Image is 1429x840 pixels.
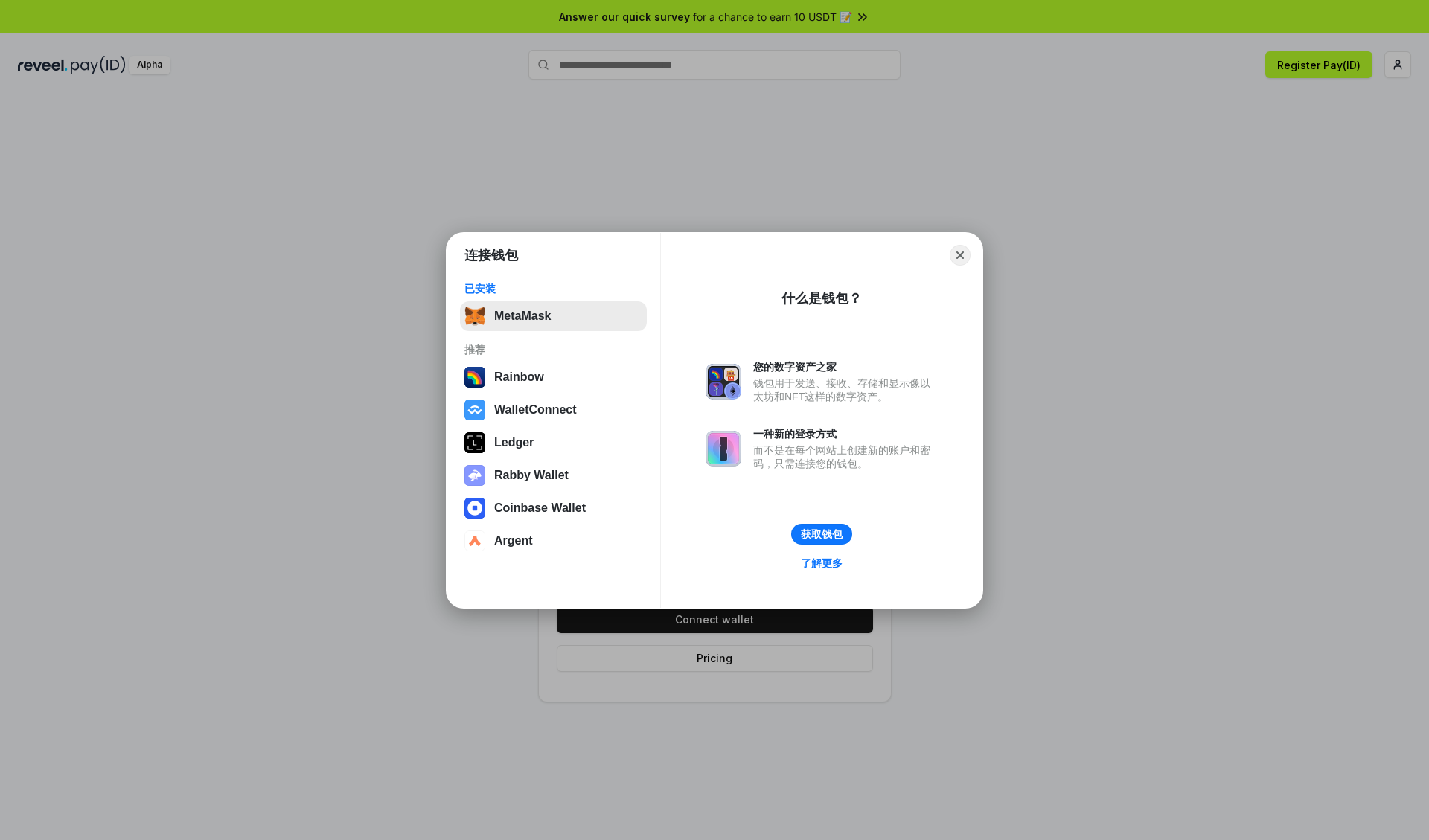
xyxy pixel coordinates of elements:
[460,362,647,392] button: Rainbow
[464,498,485,519] img: svg+xml,%3Csvg%20width%3D%2228%22%20height%3D%2228%22%20viewBox%3D%220%200%2028%2028%22%20fill%3D...
[801,557,843,570] div: 了解更多
[781,289,862,307] div: 什么是钱包？
[464,530,485,551] img: svg+xml,%3Csvg%20width%3D%2228%22%20height%3D%2228%22%20viewBox%3D%220%200%2028%2028%22%20fill%3D...
[494,371,544,384] div: Rainbow
[494,469,569,482] div: Rabby Wallet
[464,343,642,356] div: 推荐
[706,431,741,467] img: svg+xml,%3Csvg%20xmlns%3D%22http%3A%2F%2Fwww.w3.org%2F2000%2Fsvg%22%20fill%3D%22none%22%20viewBox...
[494,310,551,323] div: MetaMask
[791,524,852,545] button: 获取钱包
[950,245,971,266] button: Close
[494,403,577,417] div: WalletConnect
[801,528,843,541] div: 获取钱包
[753,427,938,440] div: 一种新的登录方式
[464,282,642,295] div: 已安装
[464,400,485,420] img: svg+xml,%3Csvg%20width%3D%2228%22%20height%3D%2228%22%20viewBox%3D%220%200%2028%2028%22%20fill%3D...
[494,501,586,515] div: Coinbase Wallet
[464,367,485,388] img: svg+xml,%3Csvg%20width%3D%22120%22%20height%3D%22120%22%20viewBox%3D%220%200%20120%20120%22%20fil...
[464,306,485,327] img: svg+xml,%3Csvg%20fill%3D%22none%22%20height%3D%2233%22%20viewBox%3D%220%200%2035%2033%22%20width%...
[460,395,647,425] button: WalletConnect
[753,376,938,403] div: 钱包用于发送、接收、存储和显示像以太坊和NFT这样的数字资产。
[464,246,518,264] h1: 连接钱包
[753,360,938,373] div: 您的数字资产之家
[494,534,533,548] div: Argent
[792,554,851,573] a: 了解更多
[494,436,534,449] div: Ledger
[464,432,485,453] img: svg+xml,%3Csvg%20xmlns%3D%22http%3A%2F%2Fwww.w3.org%2F2000%2Fsvg%22%20width%3D%2228%22%20height%3...
[460,493,647,523] button: Coinbase Wallet
[460,461,647,490] button: Rabby Wallet
[460,301,647,331] button: MetaMask
[460,526,647,556] button: Argent
[706,364,741,400] img: svg+xml,%3Csvg%20xmlns%3D%22http%3A%2F%2Fwww.w3.org%2F2000%2Fsvg%22%20fill%3D%22none%22%20viewBox...
[460,428,647,458] button: Ledger
[753,443,938,470] div: 而不是在每个网站上创建新的账户和密码，只需连接您的钱包。
[464,465,485,486] img: svg+xml,%3Csvg%20xmlns%3D%22http%3A%2F%2Fwww.w3.org%2F2000%2Fsvg%22%20fill%3D%22none%22%20viewBox...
